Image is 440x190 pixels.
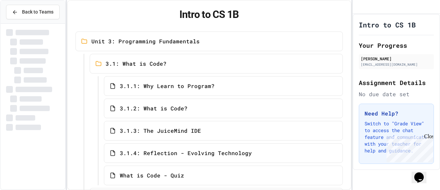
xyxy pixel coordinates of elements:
div: No due date set [359,90,434,98]
span: What is Code - Quiz [120,171,184,180]
h3: Need Help? [365,109,428,118]
div: [EMAIL_ADDRESS][DOMAIN_NAME] [361,62,432,67]
div: Chat with us now!Close [3,3,47,43]
div: [PERSON_NAME] [361,56,432,62]
a: 3.1.4: Reflection - Evolving Technology [104,143,343,163]
span: Unit 3: Programming Fundamentals [91,37,200,45]
iframe: chat widget [412,163,433,183]
span: 3.1.4: Reflection - Evolving Technology [120,149,252,157]
button: Back to Teams [6,5,60,19]
a: 3.1.2: What is Code? [104,99,343,118]
span: 3.1: What is Code? [106,60,167,68]
span: 3.1.1: Why Learn to Program? [120,82,215,90]
a: 3.1.1: Why Learn to Program? [104,76,343,96]
span: Back to Teams [22,8,53,16]
h1: Intro to CS 1B [359,20,416,29]
p: Switch to "Grade View" to access the chat feature and communicate with your teacher for help and ... [365,120,428,154]
span: 3.1.3: The JuiceMind IDE [120,127,201,135]
h1: Intro to CS 1B [75,8,343,21]
span: 3.1.2: What is Code? [120,104,188,112]
iframe: chat widget [384,133,433,162]
a: What is Code - Quiz [104,166,343,185]
h2: Assignment Details [359,78,434,87]
a: 3.1.3: The JuiceMind IDE [104,121,343,141]
h2: Your Progress [359,41,434,50]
